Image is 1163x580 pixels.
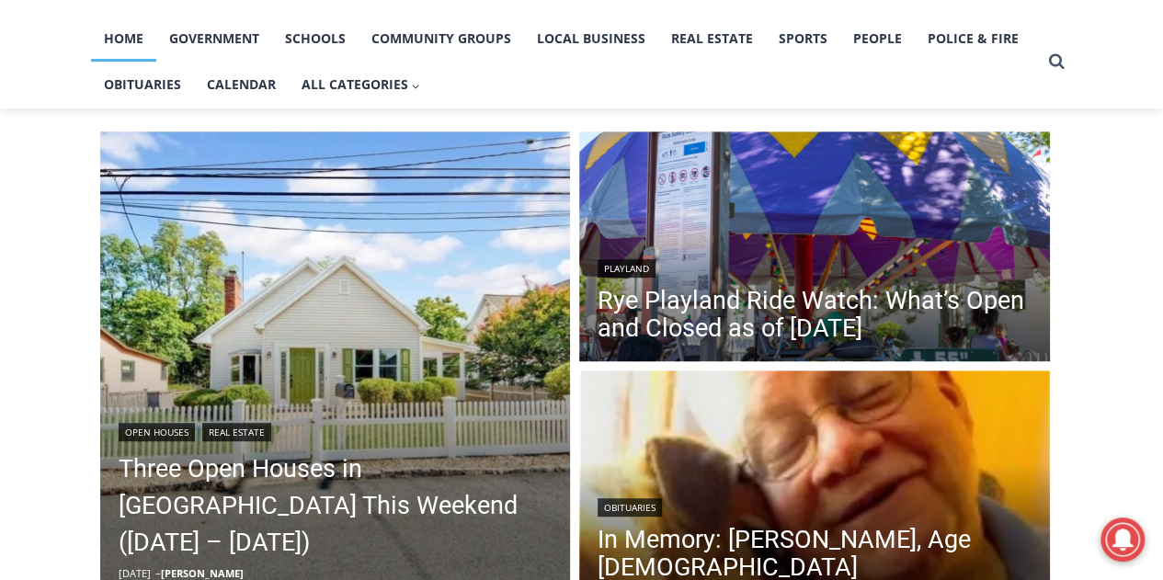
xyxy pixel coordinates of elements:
a: Intern @ [DOMAIN_NAME] [442,178,891,229]
a: Calendar [194,62,289,108]
div: "clearly one of the favorites in the [GEOGRAPHIC_DATA] neighborhood" [189,115,270,220]
div: "The first chef I interviewed talked about coming to [GEOGRAPHIC_DATA] from [GEOGRAPHIC_DATA] in ... [464,1,869,178]
a: Sports [766,16,840,62]
a: Playland [598,259,656,278]
span: Intern @ [DOMAIN_NAME] [481,183,852,224]
div: | [119,419,553,441]
a: Real Estate [202,423,271,441]
a: Local Business [524,16,658,62]
a: Obituaries [91,62,194,108]
a: Community Groups [359,16,524,62]
a: People [840,16,915,62]
a: Open Houses [119,423,195,441]
a: Government [156,16,272,62]
a: Police & Fire [915,16,1032,62]
div: Birthdays, Graduations, Any Private Event [120,33,454,51]
h4: Book [PERSON_NAME]'s Good Humor for Your Event [560,19,640,71]
span: Open Tues. - Sun. [PHONE_NUMBER] [6,189,180,259]
a: [PERSON_NAME] [161,566,244,580]
a: Read More Rye Playland Ride Watch: What’s Open and Closed as of Thursday, August 14, 2025 [579,131,1050,367]
a: Three Open Houses in [GEOGRAPHIC_DATA] This Weekend ([DATE] – [DATE]) [119,450,553,561]
time: [DATE] [119,566,151,580]
nav: Primary Navigation [91,16,1040,108]
a: Rye Playland Ride Watch: What’s Open and Closed as of [DATE] [598,287,1032,342]
button: Child menu of All Categories [289,62,434,108]
img: (PHOTO: The Motorcycle Jump ride in the Kiddyland section of Rye Playland. File photo 2024. Credi... [579,131,1050,367]
a: Home [91,16,156,62]
button: View Search Form [1040,45,1073,78]
span: – [155,566,161,580]
a: Real Estate [658,16,766,62]
a: Book [PERSON_NAME]'s Good Humor for Your Event [546,6,664,84]
a: Obituaries [598,498,662,517]
a: Open Tues. - Sun. [PHONE_NUMBER] [1,185,185,229]
a: Schools [272,16,359,62]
